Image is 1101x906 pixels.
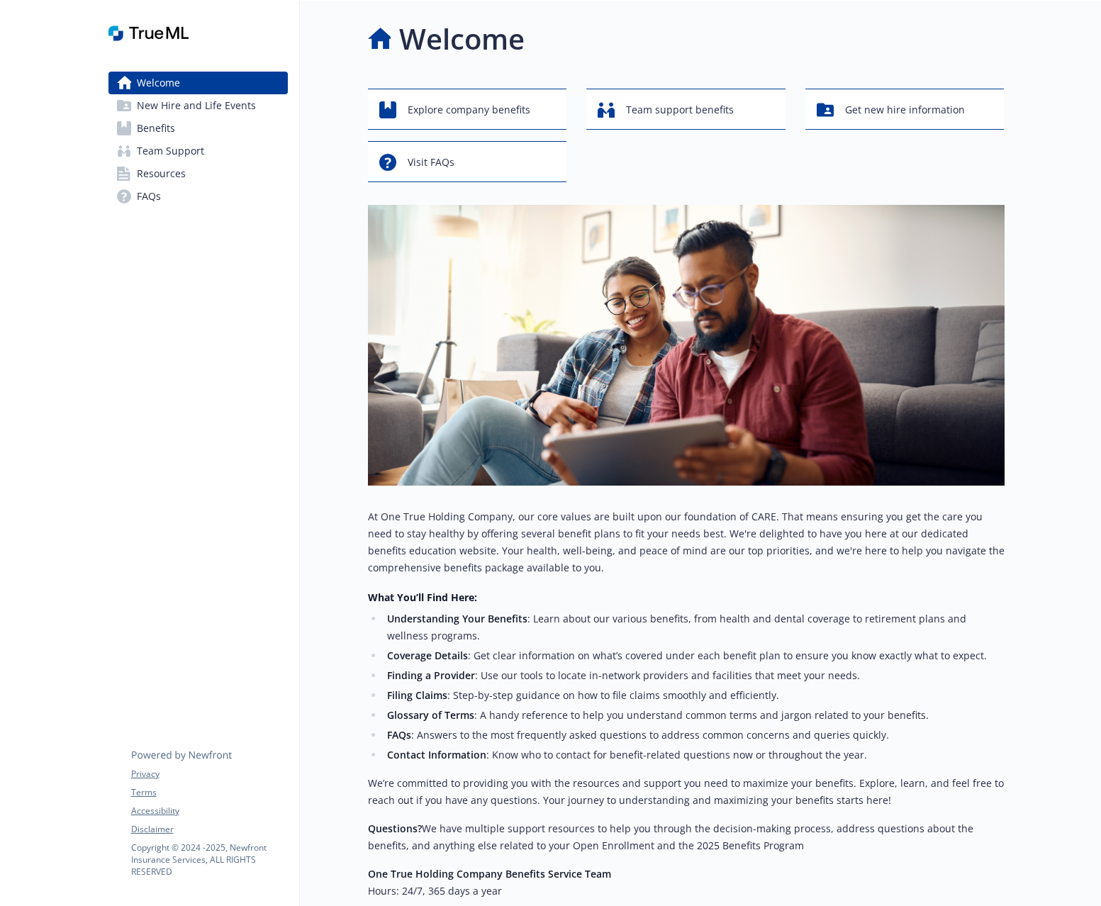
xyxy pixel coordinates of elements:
a: Team Support [108,140,288,162]
a: Terms [131,786,287,799]
li: : Learn about our various benefits, from health and dental coverage to retirement plans and welln... [384,610,1005,644]
a: Disclaimer [131,823,287,836]
button: Team support benefits [586,89,786,130]
span: FAQs [137,185,161,208]
strong: Contact Information [387,748,486,761]
a: Privacy [131,768,287,781]
li: : Know who to contact for benefit-related questions now or throughout the year. [384,746,1005,764]
strong: Filing Claims [387,688,447,702]
span: Visit FAQs [408,149,454,176]
span: Welcome [137,72,180,94]
strong: What You’ll Find Here: [368,591,477,604]
span: New Hire and Life Events [137,94,256,117]
li: : Get clear information on what’s covered under each benefit plan to ensure you know exactly what... [384,647,1005,664]
strong: Glossary of Terms [387,708,474,722]
strong: Understanding Your Benefits [387,612,527,625]
p: We’re committed to providing you with the resources and support you need to maximize your benefit... [368,775,1005,809]
p: At One True Holding Company, our core values are built upon our foundation of CARE. That means en... [368,508,1005,576]
strong: Finding a Provider [387,669,475,682]
a: Resources [108,162,288,185]
span: Team Support [137,140,204,162]
strong: FAQs [387,728,411,742]
strong: One True Holding Company Benefits Service Team [368,867,611,880]
strong: Coverage Details [387,649,468,662]
a: Welcome [108,72,288,94]
h1: Welcome [399,18,525,60]
a: FAQs [108,185,288,208]
span: Resources [137,162,186,185]
button: Visit FAQs [368,141,567,182]
button: Get new hire information [805,89,1005,130]
p: We have multiple support resources to help you through the decision-making process, address quest... [368,820,1005,854]
a: Benefits [108,117,288,140]
span: Explore company benefits [408,96,530,123]
li: : Answers to the most frequently asked questions to address common concerns and queries quickly. [384,727,1005,744]
span: Benefits [137,117,175,140]
button: Explore company benefits [368,89,567,130]
p: Copyright © 2024 - 2025 , Newfront Insurance Services, ALL RIGHTS RESERVED [131,841,287,878]
span: Get new hire information [845,96,965,123]
li: : A handy reference to help you understand common terms and jargon related to your benefits. [384,707,1005,724]
li: : Use our tools to locate in-network providers and facilities that meet your needs. [384,667,1005,684]
img: overview page banner [368,205,1005,486]
span: Team support benefits [626,96,734,123]
li: : Step-by-step guidance on how to file claims smoothly and efficiently. [384,687,1005,704]
a: New Hire and Life Events [108,94,288,117]
a: Accessibility [131,805,287,817]
strong: Questions? [368,822,422,835]
h6: Hours: 24/7, 365 days a year [368,883,1005,900]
